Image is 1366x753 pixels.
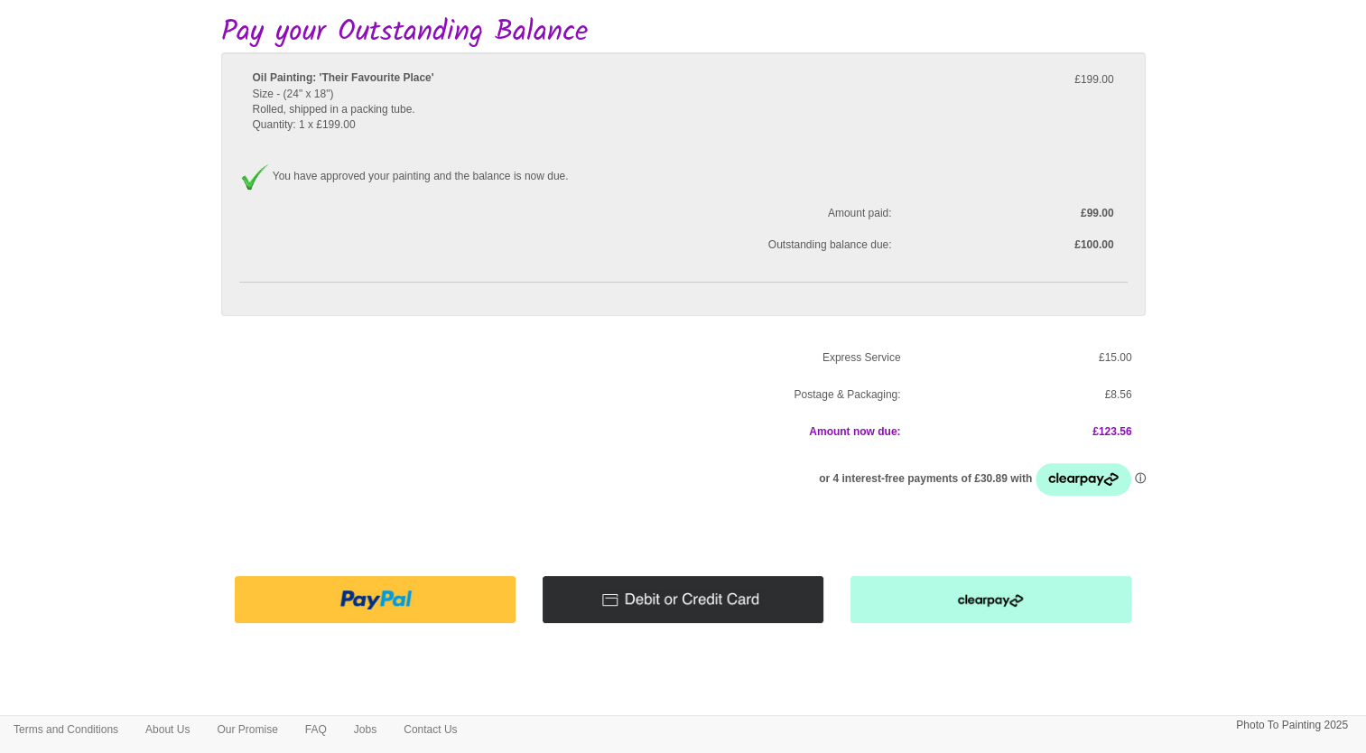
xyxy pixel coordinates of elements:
p: Photo To Painting 2025 [1236,716,1348,735]
label: £99.00 £100.00 [906,206,1128,252]
b: Oil Painting: 'Their Favourite Place' [253,71,434,84]
a: Our Promise [203,716,291,743]
p: Express Service [221,349,915,367]
span: or 4 interest-free payments of £30.89 with [819,472,1035,485]
span: Amount paid: Outstanding balance due: [239,206,906,252]
p: £15.00 [915,349,1146,367]
div: Size - (24" x 18") Rolled, shipped in a packing tube. Quantity: 1 x £199.00 [239,70,906,148]
img: Pay with clearpay [850,576,1131,622]
p: Amount now due: [235,423,901,442]
a: FAQ [292,716,340,743]
p: £8.56 [928,386,1132,404]
p: Postage & Packaging: [235,386,901,404]
a: Contact Us [390,716,470,743]
p: £199.00 [919,70,1114,89]
span: You have approved your painting and the balance is now due. [273,170,569,182]
h1: Pay your Outstanding Balance [221,16,1146,48]
img: Pay with PayPal [235,576,516,622]
img: Approved [239,163,270,191]
a: About Us [132,716,203,743]
img: Pay with Credit/Debit card [543,576,823,622]
a: Information - Opens a dialog [1135,472,1146,485]
p: £123.56 [928,423,1132,442]
a: Jobs [340,716,390,743]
